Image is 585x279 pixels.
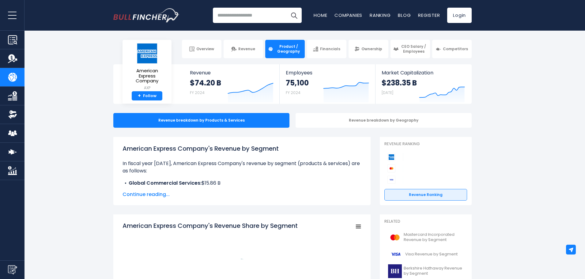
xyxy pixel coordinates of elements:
p: Related [384,219,467,224]
span: Market Capitalization [382,70,465,76]
img: V logo [388,247,403,261]
span: Product / Geography [275,44,302,54]
a: Product / Geography [265,40,305,58]
a: Competitors [432,40,472,58]
a: Go to homepage [113,8,179,22]
img: BRK-B logo [388,264,402,278]
span: American Express Company [127,68,167,84]
a: Revenue [224,40,263,58]
a: Financials [307,40,346,58]
small: AXP [127,85,167,91]
img: Ownership [8,110,17,119]
strong: 75,100 [286,78,309,88]
p: In fiscal year [DATE], American Express Company's revenue by segment (products & services) are as... [123,160,361,175]
a: Login [447,8,472,23]
span: Financials [320,47,340,51]
span: Overview [196,47,214,51]
a: Register [418,12,440,18]
img: American Express Company competitors logo [387,153,395,161]
img: MA logo [388,231,402,244]
img: Mastercard Incorporated competitors logo [387,164,395,172]
a: Mastercard Incorporated Revenue by Segment [384,229,467,246]
span: Visa Revenue by Segment [405,252,458,257]
small: FY 2024 [190,90,205,95]
small: [DATE] [382,90,393,95]
span: CEO Salary / Employees [400,44,427,54]
a: Visa Revenue by Segment [384,246,467,263]
span: Revenue [238,47,255,51]
span: Competitors [443,47,468,51]
b: Global Commercial Services: [129,179,202,187]
span: Employees [286,70,369,76]
strong: $238.35 B [382,78,417,88]
strong: $74.20 B [190,78,221,88]
a: Ownership [349,40,388,58]
small: FY 2024 [286,90,300,95]
div: Revenue breakdown by Geography [296,113,472,128]
a: Overview [182,40,221,58]
span: Ownership [361,47,382,51]
strong: + [138,93,141,99]
li: $15.86 B [123,179,361,187]
a: Ranking [370,12,391,18]
h1: American Express Company's Revenue by Segment [123,144,361,153]
a: Home [314,12,327,18]
span: Berkshire Hathaway Revenue by Segment [404,266,463,276]
a: American Express Company AXP [127,43,167,91]
img: Visa competitors logo [387,176,395,184]
span: Revenue [190,70,274,76]
a: Companies [334,12,362,18]
a: Revenue Ranking [384,189,467,201]
a: CEO Salary / Employees [391,40,430,58]
div: Revenue breakdown by Products & Services [113,113,289,128]
a: Market Capitalization $238.35 B [DATE] [376,64,471,104]
a: Revenue $74.20 B FY 2024 [184,64,280,104]
tspan: American Express Company's Revenue Share by Segment [123,221,298,230]
a: Blog [398,12,411,18]
a: Employees 75,100 FY 2024 [280,64,375,104]
button: Search [286,8,302,23]
img: Bullfincher logo [113,8,179,22]
span: Mastercard Incorporated Revenue by Segment [404,232,463,243]
a: +Follow [132,91,162,101]
span: Continue reading... [123,191,361,198]
p: Revenue Ranking [384,141,467,147]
